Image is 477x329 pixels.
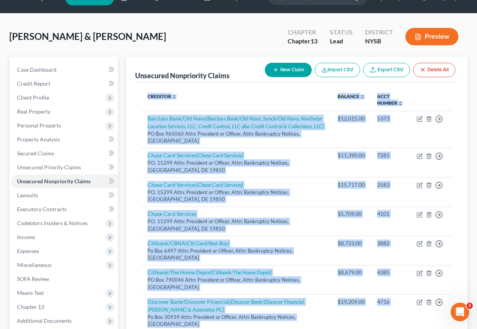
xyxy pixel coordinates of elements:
[17,317,72,324] span: Additional Documents
[172,95,177,99] i: unfold_more
[17,192,38,198] span: Lawsuits
[17,66,57,73] span: Case Dashboard
[196,181,243,188] i: (Chase Card Services)
[17,220,88,226] span: Codebtors Insiders & Notices
[377,298,404,306] div: 4716
[148,218,325,232] div: P.O. 15299 Attn: President or Officer, Attn: Bankruptcy Notices, [GEOGRAPHIC_DATA], DE 19850
[11,202,118,216] a: Executory Contracts
[11,174,118,188] a: Unsecured Nonpriority Claims
[11,272,118,286] a: SOFA Review
[17,234,35,240] span: Income
[338,239,365,247] div: $8,723.00
[338,93,365,99] a: Balance unfold_more
[451,303,469,321] iframe: Intercom live chat
[330,28,353,37] div: Status
[338,152,365,159] div: $11,390.00
[17,303,44,310] span: Chapter 13
[365,37,393,46] div: NYSB
[148,247,325,262] div: Po Box 6497 Attn: President or Officer, Attn: Bankruptcy Notices, [GEOGRAPHIC_DATA]
[11,188,118,202] a: Lawsuits
[148,298,305,313] a: Discover Bank/Discover Financial(Discover Bank/Discover Financial, [PERSON_NAME] & Associates PC)
[360,95,365,99] i: unfold_more
[288,37,317,46] div: Chapter
[148,276,325,291] div: PO Box 790046 Attn: President or Officer, Attn: Bankruptcy Notices, [GEOGRAPHIC_DATA]
[11,146,118,160] a: Secured Claims
[17,289,44,296] span: Means Test
[363,63,410,77] a: Export CSV
[17,150,54,157] span: Secured Claims
[17,276,49,282] span: SOFA Review
[148,115,324,129] a: Barclays Bank/Old Navy(Barclays Bank/Old Navy, Syncb/Old Navy, Northstar Location Services, LLC, ...
[185,240,229,246] i: (Citi Card/Best Buy)
[377,269,404,276] div: 4385
[338,210,365,218] div: $5,709.00
[11,160,118,174] a: Unsecured Priority Claims
[148,210,196,217] a: Chase Card Services
[315,63,360,77] button: Import CSV
[17,164,81,171] span: Unsecured Priority Claims
[17,80,50,87] span: Credit Report
[148,240,229,246] a: Citibank/CBNA(Citi Card/Best Buy)
[377,210,404,218] div: 4101
[338,269,365,276] div: $8,679.00
[265,63,312,77] button: New Claim
[196,152,243,158] i: (Chase Card Services)
[17,136,60,143] span: Property Analysis
[377,93,403,106] a: Acct Number unfold_more
[11,133,118,146] a: Property Analysis
[338,298,365,306] div: $19,209.00
[377,181,404,189] div: 2583
[148,115,324,129] i: (Barclays Bank/Old Navy, Syncb/Old Navy, Northstar Location Services, LLC, Credit Control, LLC db...
[338,115,365,122] div: $12,015.00
[377,152,404,159] div: 7281
[11,63,118,77] a: Case Dashboard
[17,122,61,129] span: Personal Property
[17,178,91,184] span: Unsecured Nonpriority Claims
[148,152,243,158] a: Chase Card Services(Chase Card Services)
[413,63,455,77] button: Delete All
[365,28,393,37] div: District
[148,159,325,174] div: P.O. 15299 Attn: President or Officer, Attn: Bankruptcy Notices, [GEOGRAPHIC_DATA], DE 19850
[9,31,166,42] span: [PERSON_NAME] & [PERSON_NAME]
[377,239,404,247] div: 3882
[17,248,39,254] span: Expenses
[148,93,177,99] a: Creditor unfold_more
[11,77,118,91] a: Credit Report
[377,115,404,122] div: 5373
[148,130,325,145] div: PO Box 965060 Attn: President or Officer, Attn: Bankruptcy Notices, [GEOGRAPHIC_DATA]
[17,206,67,212] span: Executory Contracts
[311,37,317,45] span: 13
[148,189,325,203] div: P.O. 15299 Attn: President or Officer, Attn: Bankruptcy Notices, [GEOGRAPHIC_DATA], DE 19850
[148,269,272,276] a: Citibank/The Home Depot(Citibank/The Home Depot)
[330,37,353,46] div: Lead
[148,181,243,188] a: Chase Card Services(Chase Card Services)
[17,108,50,115] span: Real Property
[405,28,458,45] button: Preview
[148,298,305,313] i: (Discover Bank/Discover Financial, [PERSON_NAME] & Associates PC)
[211,269,272,276] i: (Citibank/The Home Depot)
[288,28,317,37] div: Chapter
[17,94,49,101] span: Client Profile
[467,303,473,309] span: 2
[338,181,365,189] div: $15,717.00
[148,313,325,328] div: Po Box 30939 Attn: President or Officer, Attn: Bankruptcy Notices, [GEOGRAPHIC_DATA]
[17,262,51,268] span: Miscellaneous
[398,101,403,106] i: unfold_more
[135,71,230,80] div: Unsecured Nonpriority Claims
